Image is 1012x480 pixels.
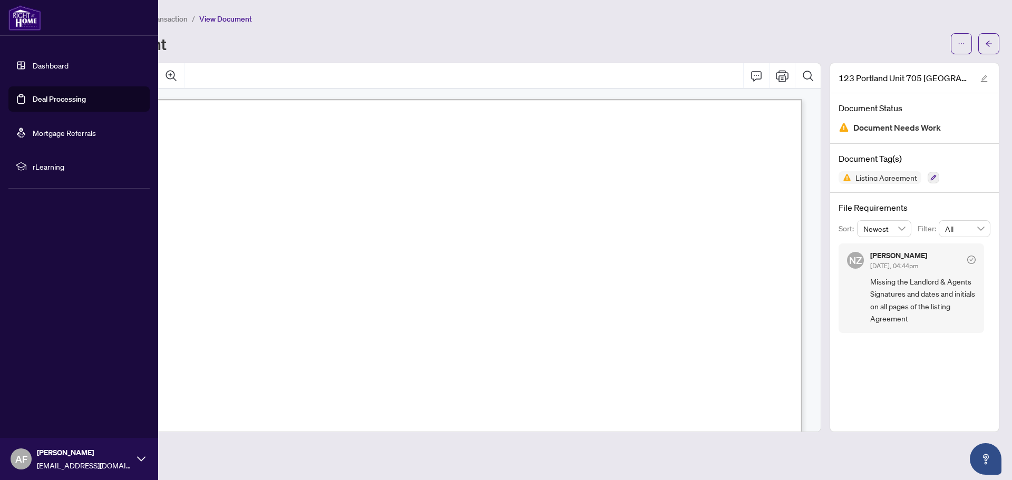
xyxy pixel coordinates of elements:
h4: File Requirements [839,201,990,214]
p: Filter: [918,223,939,234]
a: Dashboard [33,61,69,70]
li: / [192,13,195,25]
span: ellipsis [958,40,965,47]
span: 123 Portland Unit 705 [GEOGRAPHIC_DATA] [GEOGRAPHIC_DATA] Documents-Listing Agreement.pdf [839,72,970,84]
span: [DATE], 04:44pm [870,262,918,270]
span: Listing Agreement [851,174,921,181]
h5: [PERSON_NAME] [870,252,927,259]
span: All [945,221,984,237]
span: Newest [863,221,906,237]
button: Open asap [970,443,1001,475]
h4: Document Status [839,102,990,114]
img: logo [8,5,41,31]
span: arrow-left [985,40,992,47]
span: View Transaction [131,14,188,24]
h4: Document Tag(s) [839,152,990,165]
span: Document Needs Work [853,121,941,135]
span: AF [15,452,27,466]
span: [EMAIL_ADDRESS][DOMAIN_NAME] [37,459,132,471]
span: View Document [199,14,252,24]
span: Missing the Landlord & Agents Signatures and dates and initials on all pages of the listing Agree... [870,276,976,325]
a: Mortgage Referrals [33,128,96,138]
span: NZ [849,253,862,268]
a: Deal Processing [33,94,86,104]
span: rLearning [33,161,142,172]
span: edit [980,75,988,82]
span: check-circle [967,256,976,264]
img: Document Status [839,122,849,133]
img: Status Icon [839,171,851,184]
p: Sort: [839,223,857,234]
span: [PERSON_NAME] [37,447,132,458]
